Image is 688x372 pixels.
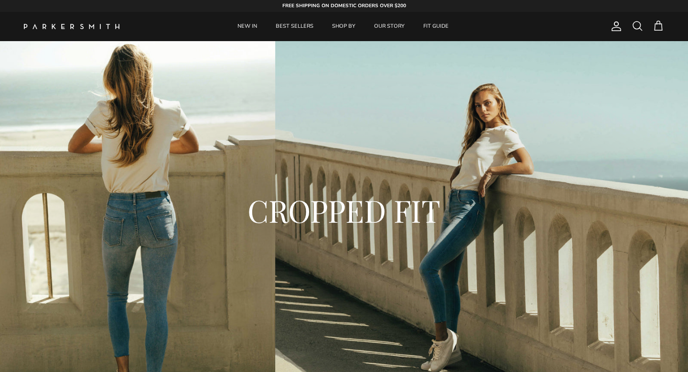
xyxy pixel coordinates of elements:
strong: FREE SHIPPING ON DOMESTIC ORDERS OVER $200 [282,2,406,9]
a: SHOP BY [323,12,364,41]
a: NEW IN [229,12,266,41]
h2: CROPPED FIT [115,190,573,230]
a: Account [607,21,622,32]
img: Parker Smith [24,24,119,29]
div: Primary [142,12,544,41]
a: OUR STORY [365,12,413,41]
a: BEST SELLERS [267,12,322,41]
a: FIT GUIDE [415,12,457,41]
